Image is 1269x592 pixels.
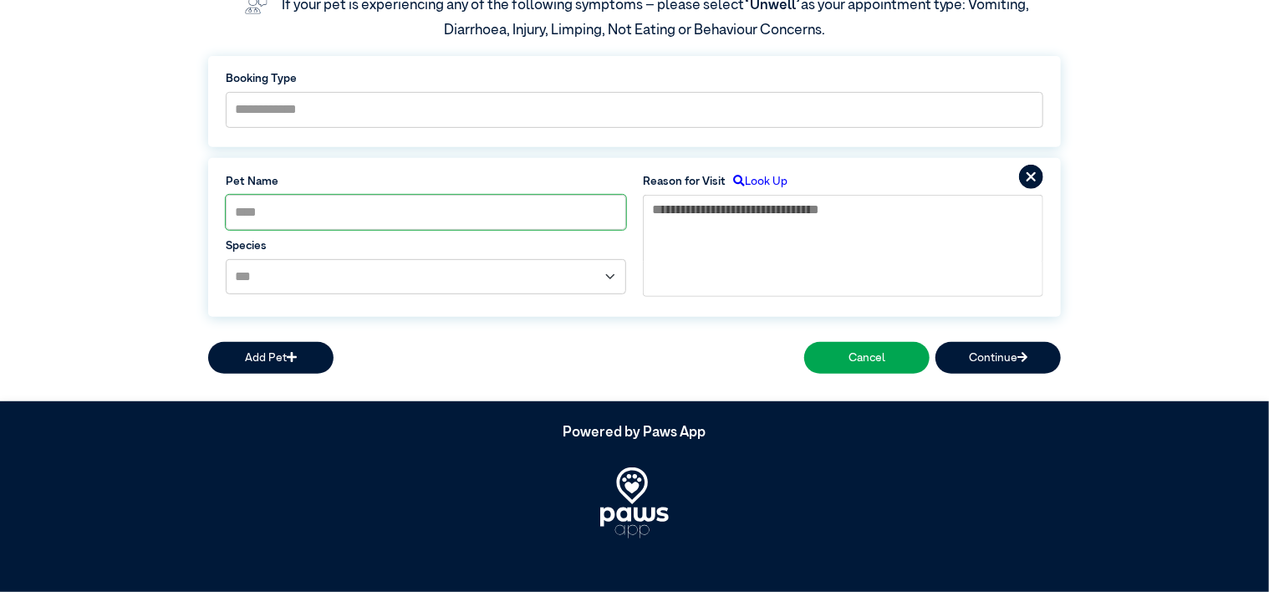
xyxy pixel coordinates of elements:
[804,342,930,373] button: Cancel
[208,342,334,373] button: Add Pet
[643,173,726,190] label: Reason for Visit
[226,237,626,254] label: Species
[935,342,1061,373] button: Continue
[726,173,787,190] label: Look Up
[208,425,1061,441] h5: Powered by Paws App
[226,70,1043,87] label: Booking Type
[226,173,626,190] label: Pet Name
[600,467,669,538] img: PawsApp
